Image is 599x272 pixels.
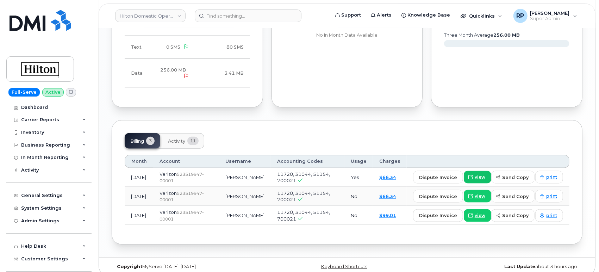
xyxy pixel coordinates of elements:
div: Quicklinks [456,9,507,23]
td: Data [125,59,150,88]
span: Verizon [160,209,177,215]
td: No [344,206,373,225]
a: view [464,190,491,203]
th: Month [125,155,153,168]
td: [PERSON_NAME] [219,206,271,225]
td: [DATE] [125,187,153,206]
a: print [535,171,563,184]
span: Knowledge Base [407,12,450,19]
span: Super Admin [530,16,570,21]
text: three month average [444,32,520,38]
span: 0 SMS [166,44,180,50]
span: view [475,212,485,219]
th: Account [153,155,219,168]
span: 11720, 31044, 51154, 700021 [277,171,330,184]
div: about 3 hours ago [425,264,582,270]
button: send copy [491,190,535,203]
td: 80 SMS [195,36,250,59]
span: dispute invoice [419,174,457,181]
button: dispute invoice [413,190,463,203]
strong: Last Update [504,264,535,269]
span: 11720, 31044, 51154, 700021 [277,209,330,222]
span: send copy [502,174,529,181]
a: Support [330,8,366,22]
span: 523519947-00001 [160,191,204,203]
td: [DATE] [125,206,153,225]
td: [PERSON_NAME] [219,168,271,187]
td: Yes [344,168,373,187]
p: No In Month Data Available [285,32,410,38]
iframe: Messenger Launcher [568,241,594,267]
span: Activity [168,138,185,144]
button: dispute invoice [413,209,463,222]
input: Find something... [195,10,301,22]
span: view [475,174,485,180]
button: send copy [491,171,535,184]
span: 256.00 MB [160,67,186,73]
td: Text [125,36,150,59]
tspan: 256.00 MB [493,32,520,38]
span: Alerts [377,12,392,19]
strong: Copyright [117,264,142,269]
th: Usage [344,155,373,168]
th: Accounting Codes [271,155,344,168]
span: print [546,174,557,180]
a: $66.34 [379,193,396,199]
span: Quicklinks [469,13,495,19]
span: Verizon [160,171,177,177]
button: send copy [491,209,535,222]
span: dispute invoice [419,193,457,200]
span: print [546,212,557,219]
span: [PERSON_NAME] [530,10,570,16]
div: MyServe [DATE]–[DATE] [112,264,269,270]
a: Hilton Domestic Operating Company Inc [115,10,186,22]
span: 11 [187,137,199,145]
span: view [475,193,485,199]
a: Alerts [366,8,397,22]
td: 3.41 MB [195,59,250,88]
a: view [464,209,491,222]
td: [PERSON_NAME] [219,187,271,206]
span: print [546,193,557,199]
td: No [344,187,373,206]
a: view [464,171,491,184]
a: $99.01 [379,212,396,218]
span: Support [341,12,361,19]
td: [DATE] [125,168,153,187]
a: $66.34 [379,174,396,180]
span: send copy [502,212,529,219]
div: Ryan Partack [508,9,582,23]
span: dispute invoice [419,212,457,219]
span: RP [517,12,524,20]
th: Charges [373,155,407,168]
span: 523519947-00001 [160,172,204,184]
span: Verizon [160,190,177,196]
a: Keyboard Shortcuts [321,264,367,269]
th: Username [219,155,271,168]
span: send copy [502,193,529,200]
a: Knowledge Base [397,8,455,22]
button: dispute invoice [413,171,463,184]
span: 11720, 31044, 51154, 700021 [277,190,330,203]
a: print [535,190,563,203]
a: print [535,209,563,222]
span: 523519947-00001 [160,210,204,222]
